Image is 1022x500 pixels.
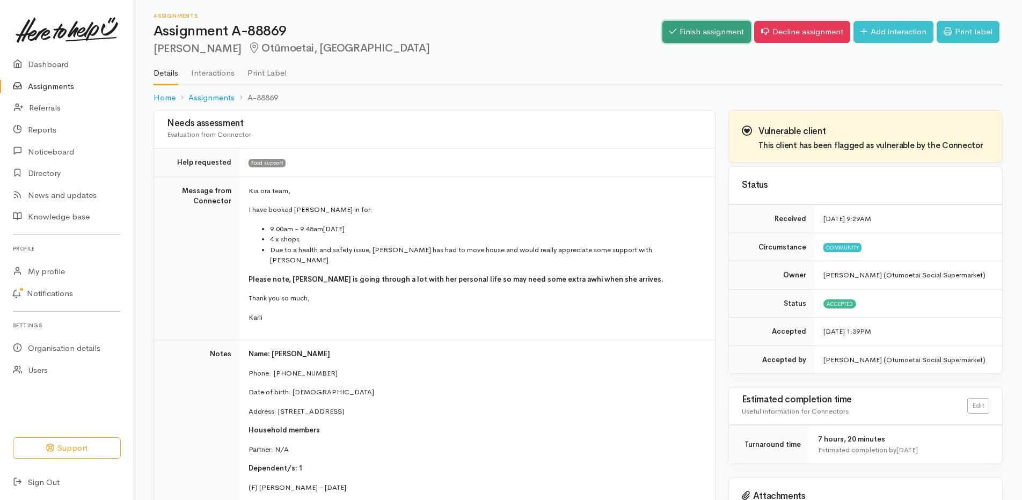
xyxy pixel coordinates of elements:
[729,261,815,290] td: Owner
[270,224,702,234] li: 9.00am - 9.45am[DATE]
[818,445,989,455] div: Estimated completion by
[896,445,918,454] time: [DATE]
[818,435,885,444] span: 7 hours, 20 minutes
[154,13,662,19] h6: Assignments
[154,177,240,340] td: Message from Connector
[270,245,702,266] li: Due to a health and safety issue, [PERSON_NAME] has had to move house and would really appreciate...
[167,119,702,129] h3: Needs assessment
[853,21,933,43] a: Add interaction
[154,54,178,85] a: Details
[823,270,985,280] span: [PERSON_NAME] (Otumoetai Social Supermarket)
[662,21,751,43] a: Finish assignment
[249,275,663,284] b: Please note, [PERSON_NAME] is going through a lot with her personal life so may need some extra a...
[249,159,286,167] span: Food support
[729,318,815,346] td: Accepted
[937,21,999,43] a: Print label
[815,345,1002,373] td: [PERSON_NAME] (Otumoetai Social Supermarket)
[967,398,989,414] a: Edit
[154,85,1003,111] nav: breadcrumb
[823,327,871,336] time: [DATE] 1:39PM
[729,233,815,261] td: Circumstance
[249,349,330,358] span: Name: [PERSON_NAME]
[742,407,849,416] span: Useful information for Connectors
[729,205,815,233] td: Received
[823,299,856,308] span: Accepted
[249,368,702,379] p: Phone: [PHONE_NUMBER]
[754,21,850,43] a: Decline assignment
[249,464,303,473] span: Dependent/s: 1
[13,318,121,333] h6: Settings
[191,54,235,84] a: Interactions
[13,437,121,459] button: Support
[154,42,662,55] h2: [PERSON_NAME]
[249,293,702,304] p: Thank you so much,
[249,387,702,398] p: Date of birth: [DEMOGRAPHIC_DATA]
[758,141,983,150] h4: This client has been flagged as vulnerable by the Connector
[249,425,320,435] span: Household members
[249,186,702,196] p: Kia ora team,
[154,92,176,104] a: Home
[758,127,983,137] h3: Vulnerable client
[823,214,871,223] time: [DATE] 9:29AM
[235,92,278,104] li: A-88869
[167,130,251,139] span: Evaluation from Connector
[742,395,967,405] h3: Estimated completion time
[742,180,989,190] h3: Status
[248,41,429,55] span: Otūmoetai, [GEOGRAPHIC_DATA]
[249,312,702,323] p: Karli
[823,243,862,252] span: Community
[249,444,702,455] p: Partner: N/A
[729,425,809,464] td: Turnaround time
[188,92,235,104] a: Assignments
[154,149,240,177] td: Help requested
[249,482,702,493] p: (F) [PERSON_NAME] - [DATE]
[270,234,702,245] li: 4 x shops
[249,204,702,215] p: I have booked [PERSON_NAME] in for:
[249,406,702,417] p: Address: [STREET_ADDRESS]
[729,345,815,373] td: Accepted by
[13,241,121,256] h6: Profile
[729,289,815,318] td: Status
[154,24,662,39] h1: Assignment A-88869
[247,54,287,84] a: Print Label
